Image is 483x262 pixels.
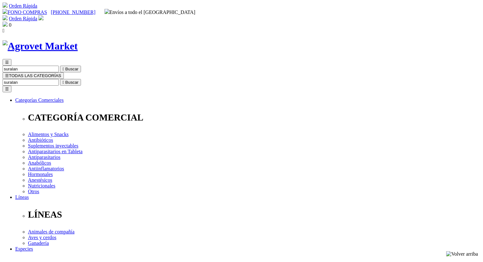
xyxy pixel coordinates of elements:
a: Orden Rápida [9,16,37,21]
span: ☰ [5,73,9,78]
button: ☰ [3,59,11,66]
i:  [63,67,64,71]
img: phone.svg [3,9,8,14]
p: CATEGORÍA COMERCIAL [28,112,480,123]
span: 0 [9,22,11,28]
p: LÍNEAS [28,209,480,220]
button:  Buscar [60,66,81,72]
a: Antiparasitarios en Tableta [28,149,83,154]
a: Anestésicos [28,177,52,183]
input: Buscar [3,66,59,72]
span: Buscar [65,80,78,85]
img: shopping-cart.svg [3,15,8,20]
a: Líneas [15,194,29,200]
img: shopping-cart.svg [3,3,8,8]
a: [PHONE_NUMBER] [51,10,95,15]
a: FONO COMPRAS [3,10,47,15]
a: Alimentos y Snacks [28,132,69,137]
a: Categorías Comerciales [15,97,64,103]
img: delivery-truck.svg [104,9,110,14]
a: Antiinflamatorios [28,166,64,171]
a: Especies [15,246,33,252]
a: Nutricionales [28,183,55,188]
button: ☰ [3,86,11,92]
img: Agrovet Market [3,40,78,52]
span: ☰ [5,60,9,65]
a: Hormonales [28,172,53,177]
a: Suplementos inyectables [28,143,78,148]
a: Aves y cerdos [28,235,56,240]
a: Ganadería [28,240,49,246]
i:  [3,28,4,33]
input: Buscar [3,79,59,86]
a: Acceda a su cuenta de cliente [38,16,44,21]
a: Antiparasitarios [28,154,60,160]
i:  [63,80,64,85]
img: shopping-bag.svg [3,22,8,27]
button:  Buscar [60,79,81,86]
img: Volver arriba [446,251,478,257]
a: Orden Rápida [9,3,37,9]
a: Otros [28,189,39,194]
a: Antibióticos [28,137,53,143]
span: Buscar [65,67,78,71]
img: user.svg [38,15,44,20]
a: Animales de compañía [28,229,75,234]
button: ☰TODAS LAS CATEGORÍAS [3,72,64,79]
span: Envíos a todo el [GEOGRAPHIC_DATA] [104,10,196,15]
a: Anabólicos [28,160,51,166]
